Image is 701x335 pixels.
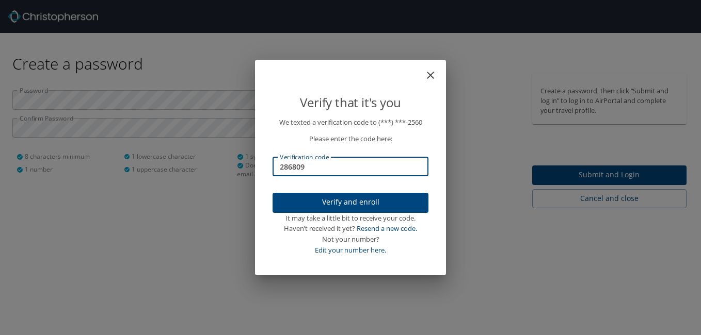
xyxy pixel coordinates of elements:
p: Verify that it's you [273,93,428,112]
a: Edit your number here. [315,245,386,255]
p: We texted a verification code to (***) ***- 2560 [273,117,428,128]
button: close [429,64,442,76]
a: Resend a new code. [357,224,417,233]
span: Verify and enroll [281,196,420,209]
p: Please enter the code here: [273,133,428,144]
div: It may take a little bit to receive your code. [273,213,428,224]
div: Haven’t received it yet? [273,223,428,234]
button: Verify and enroll [273,193,428,213]
div: Not your number? [273,234,428,245]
